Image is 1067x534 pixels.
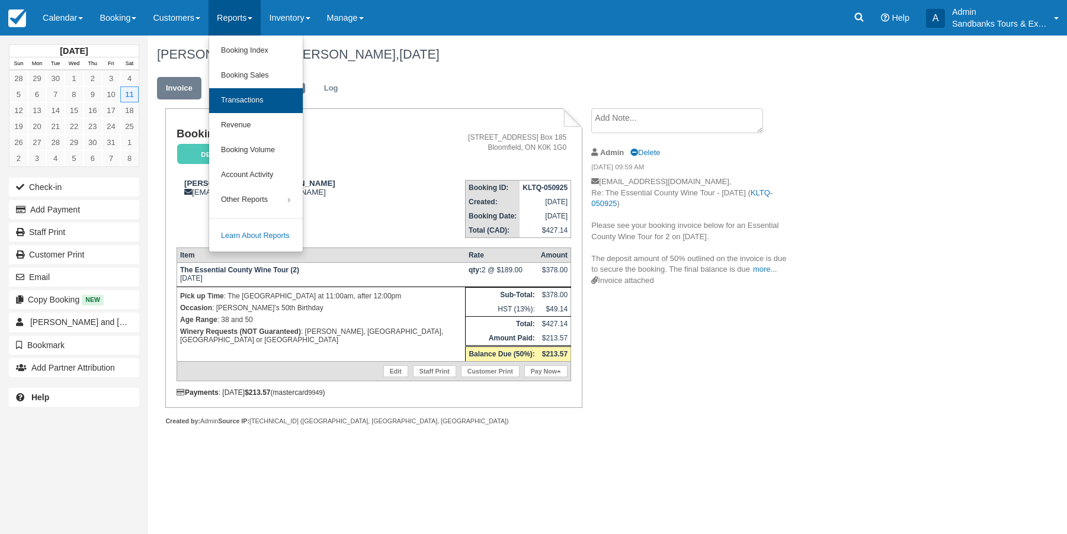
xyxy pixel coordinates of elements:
[157,47,940,62] h1: [PERSON_NAME] and [PERSON_NAME],
[9,358,139,377] button: Add Partner Attribution
[180,326,462,346] p: : [PERSON_NAME], [GEOGRAPHIC_DATA], [GEOGRAPHIC_DATA] or [GEOGRAPHIC_DATA]
[177,388,219,397] strong: Payments
[209,38,303,63] a: Booking Index
[28,102,46,118] a: 13
[9,57,28,70] th: Sun
[102,57,120,70] th: Fri
[9,245,139,264] a: Customer Print
[102,118,120,134] a: 24
[465,209,520,223] th: Booking Date:
[881,14,889,22] i: Help
[9,118,28,134] a: 19
[9,150,28,166] a: 2
[520,209,571,223] td: [DATE]
[542,350,568,358] strong: $213.57
[65,102,83,118] a: 15
[9,178,139,197] button: Check-in
[466,288,538,303] th: Sub-Total:
[466,346,538,362] th: Balance Due (50%):
[209,88,303,113] a: Transactions
[399,47,440,62] span: [DATE]
[28,70,46,86] a: 29
[466,248,538,263] th: Rate
[180,302,462,314] p: : [PERSON_NAME]'s 50th Birthday
[177,263,465,287] td: [DATE]
[383,365,408,377] a: Edit
[60,46,88,56] strong: [DATE]
[84,70,102,86] a: 2
[46,118,65,134] a: 21
[209,163,303,188] a: Account Activity
[84,57,102,70] th: Thu
[120,70,139,86] a: 4
[309,389,323,396] small: 9949
[65,70,83,86] a: 1
[46,150,65,166] a: 4
[180,304,212,312] strong: Occasion
[46,57,65,70] th: Tue
[165,417,200,424] strong: Created by:
[120,118,139,134] a: 25
[465,195,520,209] th: Created:
[466,317,538,332] th: Total:
[65,134,83,150] a: 29
[102,102,120,118] a: 17
[466,263,538,287] td: 2 @ $189.00
[466,302,538,317] td: HST (13%):
[120,134,139,150] a: 1
[180,290,462,302] p: : The [GEOGRAPHIC_DATA] at 11:00am, after 12:00pm
[46,134,65,150] a: 28
[591,275,791,287] div: Invoice attached
[541,266,568,284] div: $378.00
[84,118,102,134] a: 23
[157,77,201,100] a: Invoice
[9,86,28,102] a: 5
[218,417,249,424] strong: Source IP:
[102,86,120,102] a: 10
[538,248,571,263] th: Amount
[177,143,262,165] a: Deposit
[465,181,520,195] th: Booking ID:
[82,295,104,305] span: New
[600,148,624,157] strong: Admin
[524,365,568,377] a: Pay Now
[9,223,139,242] a: Staff Print
[31,393,49,402] b: Help
[9,134,28,150] a: 26
[209,138,303,163] a: Booking Volume
[245,388,270,397] strong: $213.57
[102,150,120,166] a: 7
[209,63,303,88] a: Booking Sales
[315,77,347,100] a: Log
[28,118,46,134] a: 20
[177,128,412,140] h1: Booking Invoice
[926,9,945,28] div: A
[184,179,335,188] strong: [PERSON_NAME] and [PERSON_NAME]
[28,134,46,150] a: 27
[84,102,102,118] a: 16
[413,365,456,377] a: Staff Print
[28,86,46,102] a: 6
[753,265,777,274] a: more...
[630,148,660,157] a: Delete
[177,388,571,397] div: : [DATE] (mastercard )
[209,113,303,138] a: Revenue
[209,224,303,249] a: Learn About Reports
[591,176,791,275] p: [EMAIL_ADDRESS][DOMAIN_NAME], Re: The Essential County Wine Tour - [DATE] ( ) Please see your boo...
[65,150,83,166] a: 5
[9,313,139,332] a: [PERSON_NAME] and [PERSON_NAME]
[177,248,465,263] th: Item
[46,102,65,118] a: 14
[165,417,582,426] div: Admin [TECHNICAL_ID] ([GEOGRAPHIC_DATA], [GEOGRAPHIC_DATA], [GEOGRAPHIC_DATA])
[65,86,83,102] a: 8
[46,70,65,86] a: 30
[180,327,301,336] strong: Winery Requests (NOT Guaranteed)
[416,133,567,153] address: [STREET_ADDRESS] Box 185 Bloomfield, ON K0K 1G0
[523,184,568,192] strong: KLTQ-050925
[538,317,571,332] td: $427.14
[102,70,120,86] a: 3
[28,57,46,70] th: Mon
[180,266,299,274] strong: The Essential County Wine Tour (2)
[952,18,1047,30] p: Sandbanks Tours & Experiences
[9,200,139,219] button: Add Payment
